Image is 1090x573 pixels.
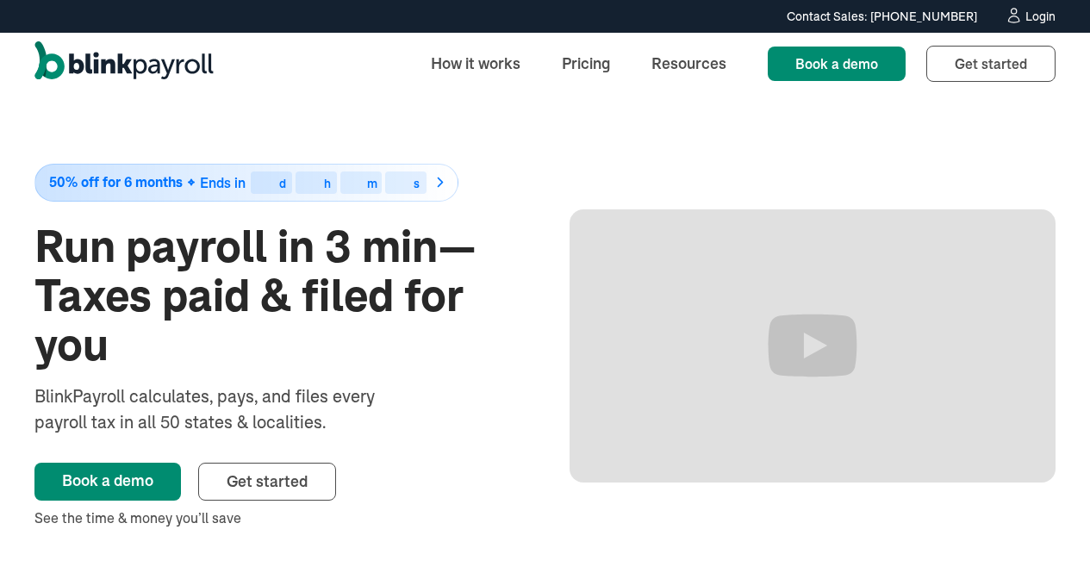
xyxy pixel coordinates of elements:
[414,178,420,190] div: s
[34,463,181,501] a: Book a demo
[198,463,336,501] a: Get started
[417,45,534,82] a: How it works
[279,178,286,190] div: d
[768,47,906,81] a: Book a demo
[955,55,1027,72] span: Get started
[795,55,878,72] span: Book a demo
[34,508,521,528] div: See the time & money you’ll save
[1025,10,1056,22] div: Login
[638,45,740,82] a: Resources
[787,8,977,26] div: Contact Sales: [PHONE_NUMBER]
[34,41,214,86] a: home
[34,222,521,371] h1: Run payroll in 3 min—Taxes paid & filed for you
[926,46,1056,82] a: Get started
[367,178,377,190] div: m
[548,45,624,82] a: Pricing
[324,178,331,190] div: h
[570,209,1056,483] iframe: Run Payroll in 3 min with BlinkPayroll
[1005,7,1056,26] a: Login
[200,174,246,191] span: Ends in
[34,164,521,202] a: 50% off for 6 monthsEnds indhms
[227,471,308,491] span: Get started
[34,383,420,435] div: BlinkPayroll calculates, pays, and files every payroll tax in all 50 states & localities.
[49,175,183,190] span: 50% off for 6 months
